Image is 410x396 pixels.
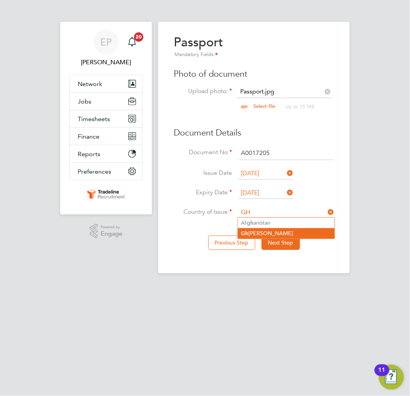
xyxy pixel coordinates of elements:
[101,231,122,237] span: Engage
[262,236,300,250] button: Next Step
[70,163,142,180] button: Preferences
[238,228,335,239] li: [PERSON_NAME]
[174,34,223,59] h2: Passport
[78,98,91,105] span: Jobs
[70,188,143,201] a: Go to home page
[86,188,126,201] img: tradelinerecruitment-logo-retina.png
[174,69,334,80] h3: Photo of document
[70,128,142,145] button: Finance
[174,87,232,95] label: Upload photo:
[90,224,123,239] a: Powered byEngage
[70,145,142,162] button: Reports
[174,188,232,197] label: Expiry Date
[78,80,102,88] span: Network
[208,236,255,250] button: Previous Step
[238,218,335,228] li: Af anistan
[379,365,404,390] button: Open Resource Center, 11 new notifications
[174,51,223,59] div: Mandatory Fields
[78,168,111,175] span: Preferences
[238,187,293,199] input: Select one
[247,220,253,226] b: gh
[174,148,232,157] label: Document No
[60,22,152,215] nav: Main navigation
[70,93,142,110] button: Jobs
[78,150,100,158] span: Reports
[101,37,112,47] span: EP
[174,127,334,139] h3: Document Details
[70,75,142,92] button: Network
[78,115,110,123] span: Timesheets
[70,110,142,127] button: Timesheets
[124,30,140,55] a: 20
[78,133,99,140] span: Finance
[379,370,386,380] div: 11
[134,32,143,42] span: 20
[101,224,122,231] span: Powered by
[174,208,232,216] label: Country of Issue
[238,168,293,180] input: Select one
[241,230,248,237] b: Gh
[238,207,334,218] input: Search for...
[70,58,143,67] span: Ellie Page
[70,30,143,67] a: EP[PERSON_NAME]
[174,169,232,177] label: Issue Date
